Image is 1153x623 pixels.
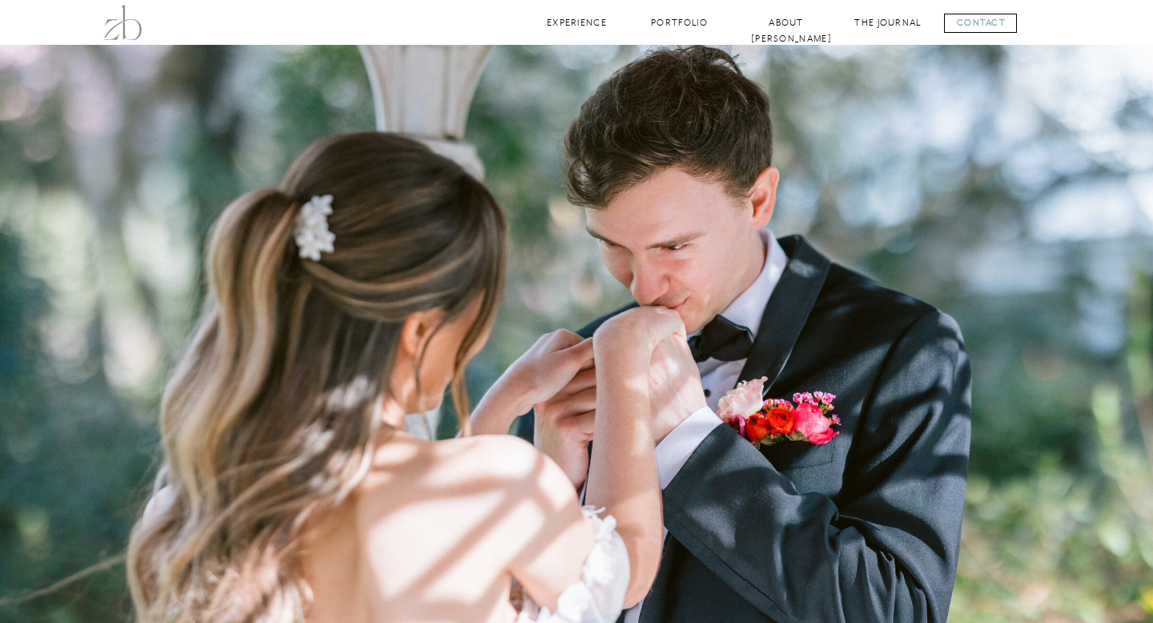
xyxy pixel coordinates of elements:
a: Portfolio [647,15,712,30]
a: Experience [544,15,609,30]
a: The Journal [854,15,922,30]
a: About [PERSON_NAME] [751,15,822,30]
